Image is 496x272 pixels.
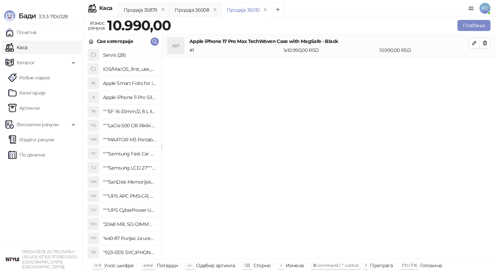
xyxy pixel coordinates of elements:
[88,148,99,159] div: "FC
[97,37,133,45] div: Све категорије
[196,261,235,270] div: Одабир артикла
[103,92,156,103] h4: Apple iPhone 11 Pro Silicone Case - Black
[104,261,134,270] div: Унос шифре
[8,86,46,100] a: Категорије
[457,20,490,31] button: Плаћање
[103,176,156,187] h4: """SanDisk Memorijska kartica 256GB microSDXC sa SD adapterom SDSQXA1-256G-GN6MA - Extreme PLUS, ...
[103,106,156,117] h4: """EF 16-35mm/2, 8 L III USM"""
[17,56,35,69] span: Каталог
[103,233,156,244] h4: "440-87 Punjac za uredjaje sa micro USB portom 4/1, Stand."
[88,120,99,131] div: "5G
[103,120,156,131] h4: """LaCie 500 GB Rikiki USB 3.0 / Ultra Compact & Resistant aluminum / USB 3.0 / 2.5"""""""
[103,247,156,258] h4: "923-0315 SVC,IPHONE 5/5S BATTERY REMOVAL TRAY Držač za iPhone sa kojim se otvara display
[103,219,156,230] h4: "2048 MB, SO-DIMM DDRII, 667 MHz, Napajanje 1,8 0,1 V, Latencija CL5"
[103,64,156,75] h4: iOS/MacOS_first_use_assistance (4)
[19,12,36,20] span: Бади
[88,205,99,216] div: "CU
[187,263,193,268] span: ↑/↓
[8,148,45,162] a: По данима
[244,263,250,268] span: ⌫
[88,92,99,103] div: AI
[6,41,27,54] a: Каса
[124,6,157,14] div: Продаја 35879
[103,162,156,173] h4: """Samsung LCD 27"""" C27F390FHUXEN"""
[466,3,477,14] a: Документација
[227,6,260,14] div: Продаја 36010
[479,3,490,14] span: PG
[254,261,271,270] div: Сторно
[167,37,184,54] div: AIP
[8,133,54,146] a: Издати рачуни
[8,101,40,115] a: ArtikliАртикли
[88,233,99,244] div: "PU
[365,263,366,268] span: f
[88,78,99,89] div: AS
[6,25,37,39] a: Почетна
[88,247,99,258] div: "S5
[99,6,112,11] div: Каса
[36,13,68,20] span: 3.11.3-710c028
[402,263,417,268] span: F10 / F16
[103,50,156,61] h4: Servis (28)
[103,148,156,159] h4: """Samsung Fast Car Charge Adapter, brzi auto punja_, boja crna"""
[8,71,50,85] a: Робне марке
[103,78,156,89] h4: Apple Smart Folio for iPad mini (A17 Pro) - Sage
[88,106,99,117] div: "18
[94,263,101,268] span: 0-9
[159,7,168,13] button: remove
[286,261,303,270] div: Измена
[210,7,219,13] button: remove
[157,261,178,270] div: Потврди
[261,7,270,13] button: remove
[103,205,156,216] h4: """UPS CyberPower UT650EG, 650VA/360W , line-int., s_uko, desktop"""
[280,263,282,268] span: +
[103,191,156,202] h4: """UPS APC PM5-GR, Essential Surge Arrest,5 utic_nica"""
[4,10,15,21] img: Logo
[83,48,162,259] div: grid
[103,134,156,145] h4: """MAXTOR M3 Portable 2TB 2.5"""" crni eksterni hard disk HX-M201TCB/GM"""
[88,176,99,187] div: "MK
[17,118,59,131] span: Фискални рачуни
[420,261,442,270] div: Готовина
[88,219,99,230] div: "MS
[370,261,393,270] div: Претрага
[6,252,19,266] img: 64x64-companyLogo-77b92cf4-9946-4f36-9751-bf7bb5fd2c7d.png
[87,19,106,32] div: Износ рачуна
[188,46,282,54] div: # 1
[88,191,99,202] div: "AP
[271,3,285,17] button: Add tab
[107,17,171,34] strong: 10.990,00
[88,134,99,145] div: "MP
[378,46,470,54] div: 10.990,00 RSD
[22,249,77,269] small: PREDUZEĆE ZA TRGOVINU I USLUGE ISTYLE STORES DOO [GEOGRAPHIC_DATA] ([GEOGRAPHIC_DATA])
[175,6,209,14] div: Продаја 36008
[88,162,99,173] div: "L2
[282,46,378,54] div: 1 x 10.990,00 RSD
[143,263,153,268] span: enter
[189,37,469,45] h4: Apple iPhone 17 Pro Max TechWoven Case with MagSafe - Black
[313,263,359,268] span: ⌘ command / ⌃ control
